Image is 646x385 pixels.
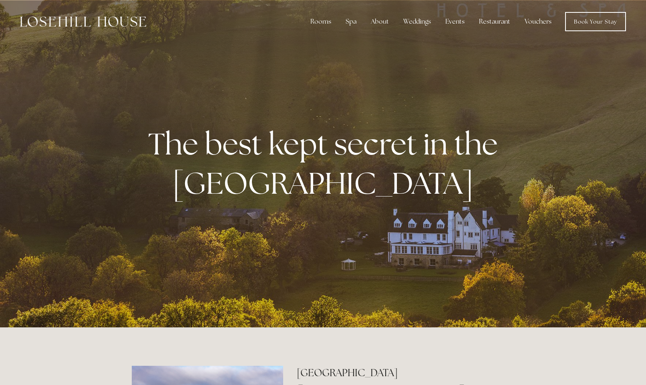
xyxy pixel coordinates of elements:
[397,14,437,30] div: Weddings
[473,14,517,30] div: Restaurant
[364,14,395,30] div: About
[565,12,626,31] a: Book Your Stay
[148,124,504,203] strong: The best kept secret in the [GEOGRAPHIC_DATA]
[518,14,558,30] a: Vouchers
[297,366,514,380] h2: [GEOGRAPHIC_DATA]
[339,14,363,30] div: Spa
[439,14,471,30] div: Events
[20,16,146,27] img: Losehill House
[304,14,338,30] div: Rooms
